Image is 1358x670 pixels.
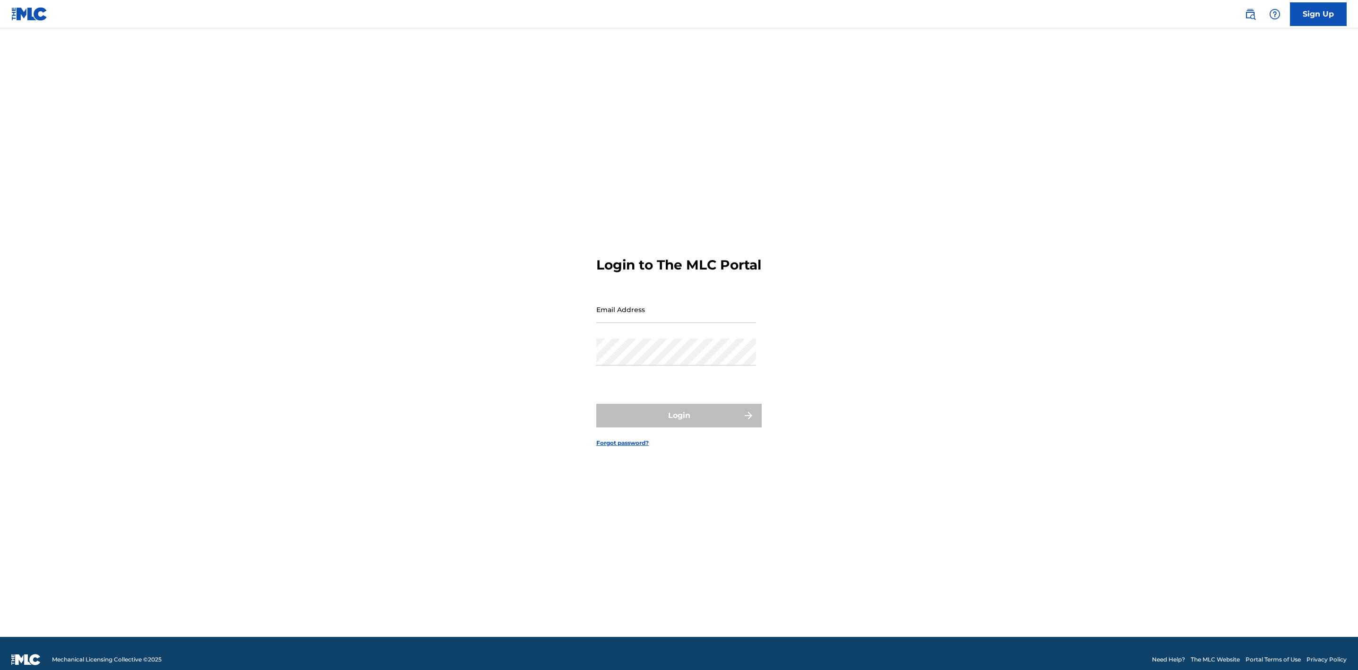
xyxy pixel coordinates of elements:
[1290,2,1347,26] a: Sign Up
[52,655,162,664] span: Mechanical Licensing Collective © 2025
[1269,9,1281,20] img: help
[1306,655,1347,664] a: Privacy Policy
[1246,655,1301,664] a: Portal Terms of Use
[11,7,48,21] img: MLC Logo
[1152,655,1185,664] a: Need Help?
[1241,5,1260,24] a: Public Search
[1245,9,1256,20] img: search
[11,654,41,665] img: logo
[596,439,649,447] a: Forgot password?
[1265,5,1284,24] div: Help
[1191,655,1240,664] a: The MLC Website
[1311,625,1358,670] iframe: Chat Widget
[596,257,761,273] h3: Login to The MLC Portal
